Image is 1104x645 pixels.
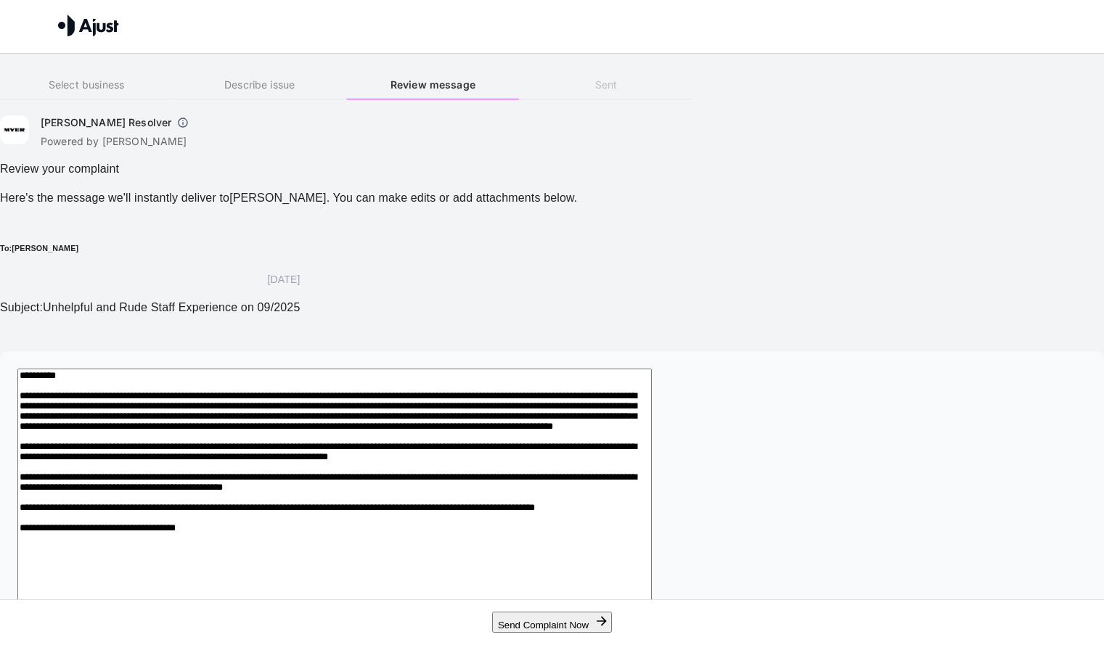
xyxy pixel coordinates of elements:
[41,115,171,130] h6: [PERSON_NAME] Resolver
[346,77,519,93] h6: Review message
[492,612,612,633] button: Send Complaint Now
[58,15,119,36] img: Ajust
[520,77,692,93] h6: Sent
[173,77,346,93] h6: Describe issue
[41,134,195,149] p: Powered by [PERSON_NAME]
